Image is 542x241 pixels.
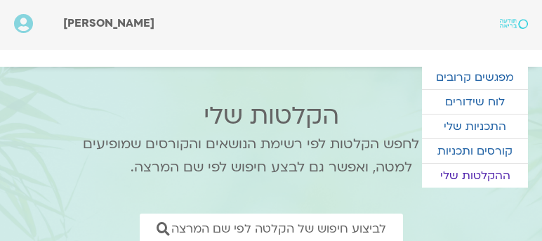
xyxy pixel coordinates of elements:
a: קורסים ותכניות [422,139,528,163]
h2: הקלטות שלי [64,102,478,130]
a: ההקלטות שלי [422,164,528,188]
a: מפגשים קרובים [422,65,528,89]
a: התכניות שלי [422,115,528,138]
span: לביצוע חיפוש של הקלטה לפי שם המרצה [171,222,386,235]
p: אפשר לחפש הקלטות לפי רשימת הנושאים והקורסים שמופיעים למטה, ואפשר גם לבצע חיפוש לפי שם המרצה. [64,133,478,179]
span: [PERSON_NAME] [63,15,154,31]
a: לוח שידורים [422,90,528,114]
